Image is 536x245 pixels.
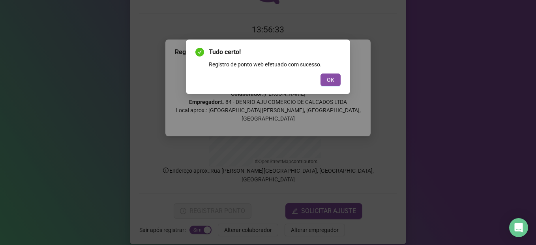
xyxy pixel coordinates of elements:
span: Tudo certo! [209,47,341,57]
div: Open Intercom Messenger [509,218,528,237]
span: check-circle [195,48,204,57]
div: Registro de ponto web efetuado com sucesso. [209,60,341,69]
span: OK [327,75,334,84]
button: OK [320,73,341,86]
